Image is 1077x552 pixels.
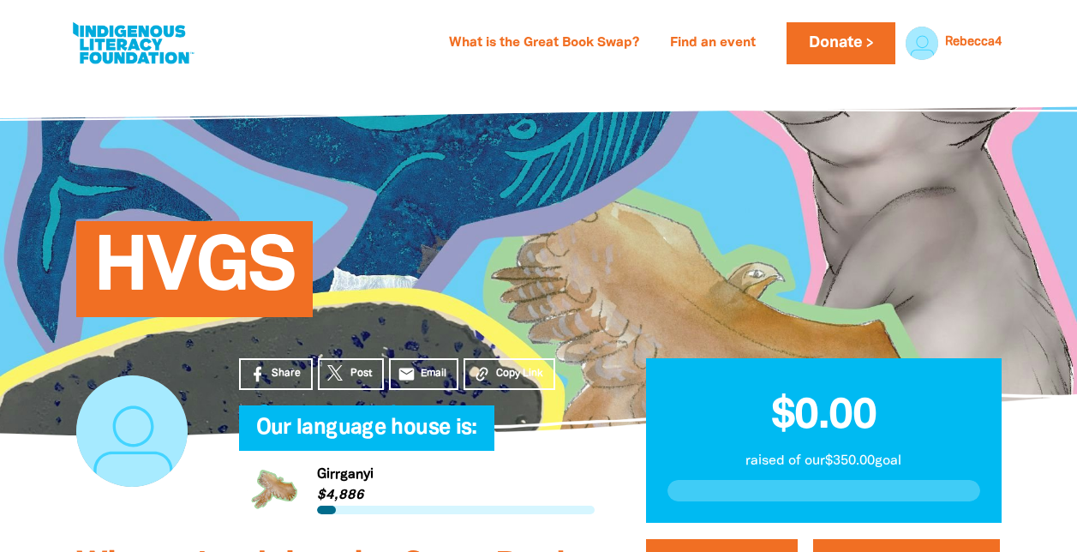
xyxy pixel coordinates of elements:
[787,22,895,64] a: Donate
[256,418,477,451] span: Our language house is:
[350,366,372,381] span: Post
[389,358,459,390] a: emailEmail
[93,234,296,317] span: HVGS
[421,366,446,381] span: Email
[464,358,555,390] button: Copy Link
[667,451,980,471] p: raised of our $350.00 goal
[398,365,416,383] i: email
[239,358,313,390] a: Share
[272,366,301,381] span: Share
[945,37,1002,49] a: Rebecca4
[439,30,649,57] a: What is the Great Book Swap?
[771,397,877,436] span: $0.00
[318,358,384,390] a: Post
[239,434,595,444] h6: My Team
[660,30,766,57] a: Find an event
[496,366,543,381] span: Copy Link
